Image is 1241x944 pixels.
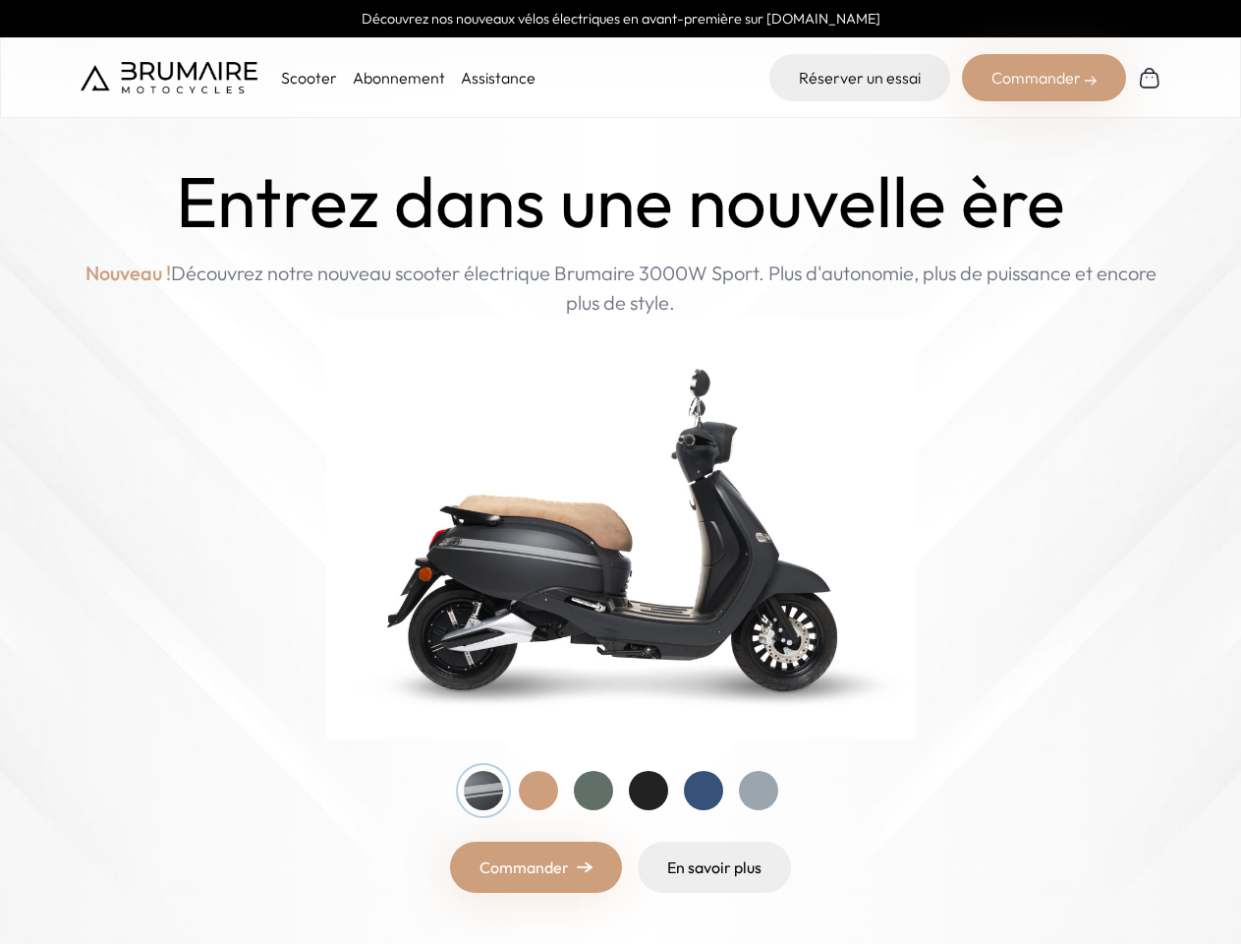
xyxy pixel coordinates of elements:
[81,259,1161,318] p: Découvrez notre nouveau scooter électrique Brumaire 3000W Sport. Plus d'autonomie, plus de puissa...
[769,54,950,101] a: Réserver un essai
[577,861,592,873] img: right-arrow.png
[638,842,791,893] a: En savoir plus
[962,54,1126,101] div: Commander
[1085,75,1097,87] img: right-arrow-2.png
[450,842,622,893] a: Commander
[1138,66,1161,89] img: Panier
[353,68,445,88] a: Abonnement
[461,68,536,88] a: Assistance
[176,161,1065,243] h1: Entrez dans une nouvelle ère
[81,62,257,93] img: Brumaire Motocycles
[281,66,337,89] p: Scooter
[85,259,171,288] span: Nouveau !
